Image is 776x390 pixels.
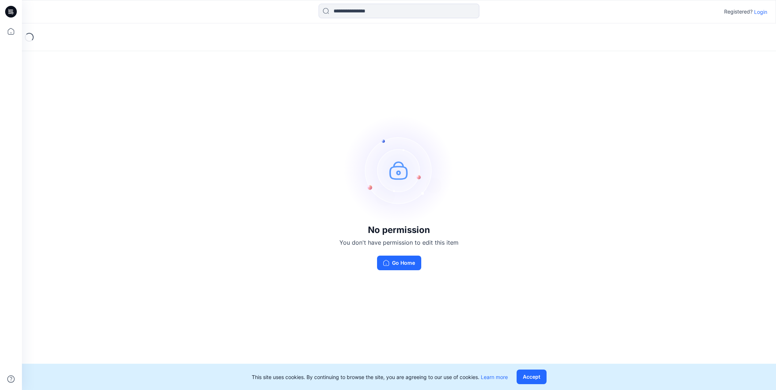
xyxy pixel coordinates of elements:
button: Go Home [377,256,421,270]
button: Accept [517,370,547,384]
h3: No permission [339,225,459,235]
img: no-perm.svg [344,115,454,225]
a: Learn more [481,374,508,380]
p: This site uses cookies. By continuing to browse the site, you are agreeing to our use of cookies. [252,373,508,381]
p: You don't have permission to edit this item [339,238,459,247]
p: Login [754,8,767,16]
p: Registered? [724,7,753,16]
